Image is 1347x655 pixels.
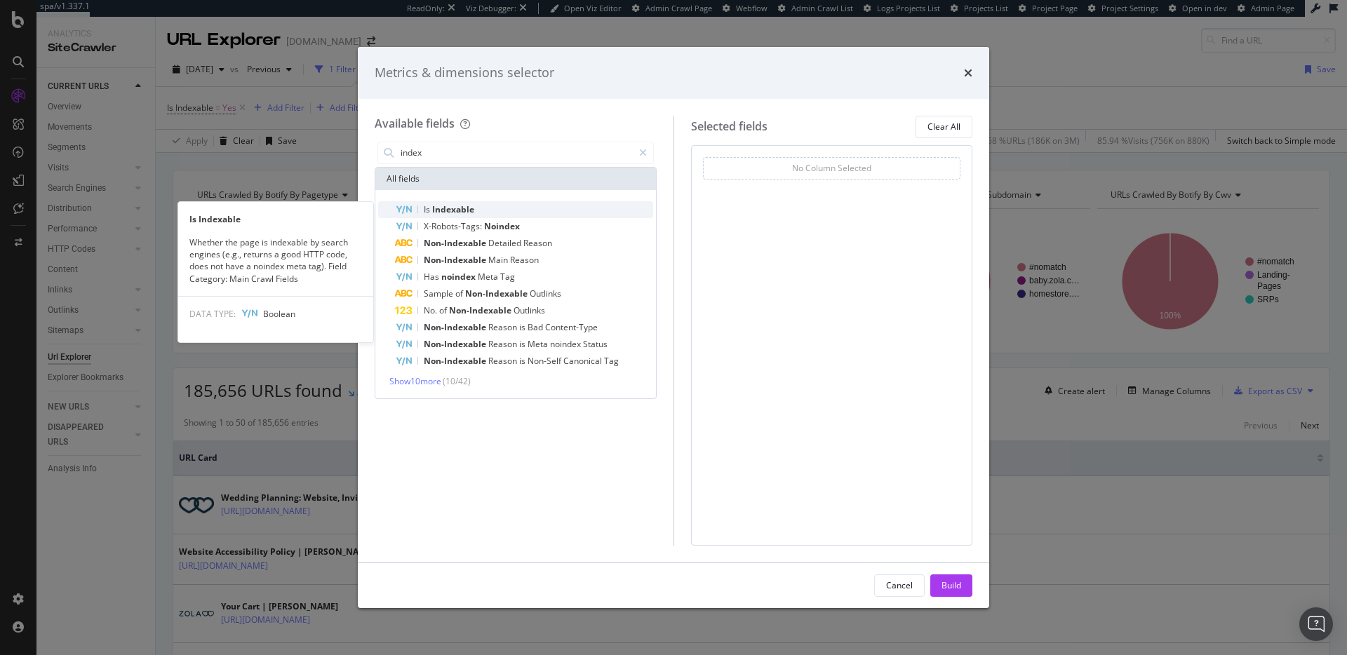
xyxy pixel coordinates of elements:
span: of [455,288,465,299]
div: Is Indexable [178,213,373,225]
span: Noindex [484,220,520,232]
span: Main [488,254,510,266]
span: X-Robots-Tags: [424,220,484,232]
span: Non-Indexable [465,288,530,299]
div: Selected fields [691,119,768,135]
div: Available fields [375,116,455,131]
div: times [964,64,972,82]
span: Content-Type [545,321,598,333]
div: Open Intercom Messenger [1299,607,1333,641]
span: Detailed [488,237,523,249]
span: Meta [478,271,500,283]
div: All fields [375,168,656,190]
span: noindex [550,338,583,350]
span: Status [583,338,608,350]
button: Cancel [874,574,925,597]
span: is [519,321,528,333]
div: Clear All [927,121,960,133]
span: Non-Indexable [449,304,514,316]
span: noindex [441,271,478,283]
span: Reason [488,321,519,333]
span: Outlinks [514,304,545,316]
span: Non-Indexable [424,254,488,266]
button: Build [930,574,972,597]
span: Non-Indexable [424,355,488,367]
div: Metrics & dimensions selector [375,64,554,82]
span: Bad [528,321,545,333]
span: Tag [500,271,515,283]
span: Reason [488,338,519,350]
span: Indexable [432,203,474,215]
span: of [439,304,449,316]
span: Non-Indexable [424,237,488,249]
span: Reason [523,237,552,249]
button: Clear All [916,116,972,138]
span: Sample [424,288,455,299]
span: Has [424,271,441,283]
span: No. [424,304,439,316]
span: Canonical [563,355,604,367]
span: ( 10 / 42 ) [443,375,471,387]
span: Meta [528,338,550,350]
span: is [519,355,528,367]
span: Non-Self [528,355,563,367]
div: No Column Selected [792,162,871,174]
span: Reason [510,254,539,266]
span: Show 10 more [389,375,441,387]
span: Non-Indexable [424,321,488,333]
span: Outlinks [530,288,561,299]
span: Is [424,203,432,215]
span: Reason [488,355,519,367]
div: Cancel [886,579,913,591]
div: Build [941,579,961,591]
input: Search by field name [399,142,633,163]
div: modal [358,47,989,608]
div: Whether the page is indexable by search engines (e.g., returns a good HTTP code, does not have a ... [178,236,373,285]
span: Non-Indexable [424,338,488,350]
span: Tag [604,355,619,367]
span: is [519,338,528,350]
